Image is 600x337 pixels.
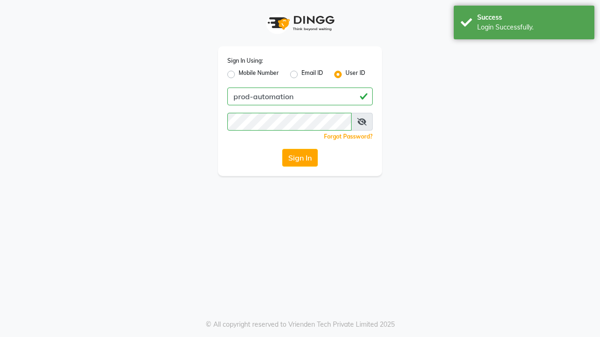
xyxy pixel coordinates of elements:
[227,57,263,65] label: Sign In Using:
[477,22,587,32] div: Login Successfully.
[262,9,337,37] img: logo1.svg
[282,149,318,167] button: Sign In
[239,69,279,80] label: Mobile Number
[227,113,352,131] input: Username
[324,133,373,140] a: Forgot Password?
[301,69,323,80] label: Email ID
[227,88,373,105] input: Username
[345,69,365,80] label: User ID
[477,13,587,22] div: Success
